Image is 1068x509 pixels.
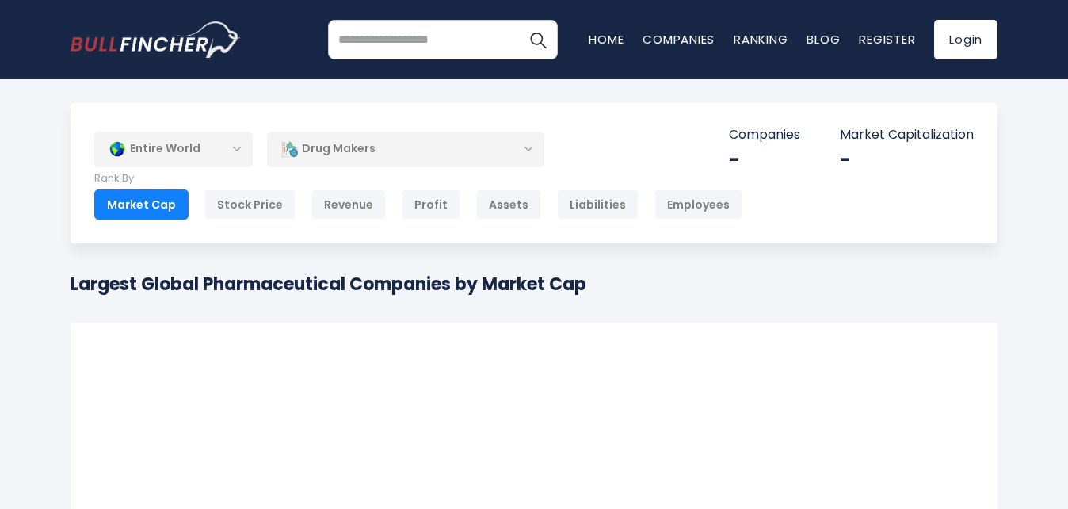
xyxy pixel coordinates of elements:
[71,21,241,58] img: bullfincher logo
[71,21,241,58] a: Go to homepage
[311,189,386,220] div: Revenue
[729,127,800,144] p: Companies
[71,271,586,297] h1: Largest Global Pharmaceutical Companies by Market Cap
[94,189,189,220] div: Market Cap
[734,31,788,48] a: Ranking
[840,147,974,172] div: -
[807,31,840,48] a: Blog
[557,189,639,220] div: Liabilities
[729,147,800,172] div: -
[589,31,624,48] a: Home
[94,131,253,167] div: Entire World
[934,20,997,59] a: Login
[840,127,974,144] p: Market Capitalization
[654,189,742,220] div: Employees
[204,189,296,220] div: Stock Price
[402,189,460,220] div: Profit
[859,31,915,48] a: Register
[476,189,541,220] div: Assets
[518,20,558,59] button: Search
[94,172,742,186] p: Rank By
[267,131,544,167] div: Drug Makers
[643,31,715,48] a: Companies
